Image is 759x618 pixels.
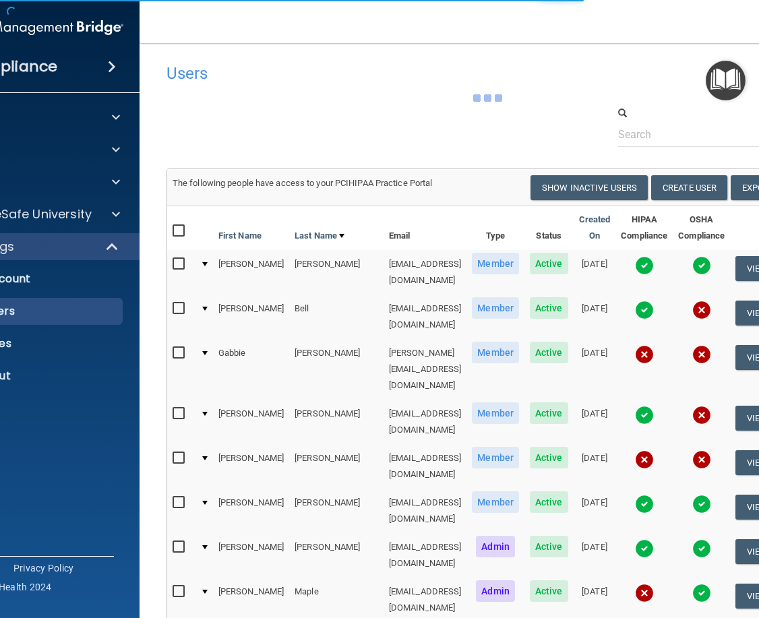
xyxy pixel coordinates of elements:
[574,400,616,444] td: [DATE]
[472,447,519,468] span: Member
[295,228,344,244] a: Last Name
[574,295,616,339] td: [DATE]
[472,491,519,513] span: Member
[213,400,289,444] td: [PERSON_NAME]
[530,175,648,200] button: Show Inactive Users
[635,539,654,558] img: tick.e7d51cea.svg
[635,406,654,425] img: tick.e7d51cea.svg
[384,206,467,250] th: Email
[579,212,611,244] a: Created On
[289,250,384,295] td: [PERSON_NAME]
[218,228,262,244] a: First Name
[472,297,519,319] span: Member
[530,297,568,319] span: Active
[289,295,384,339] td: Bell
[635,301,654,319] img: tick.e7d51cea.svg
[635,450,654,469] img: cross.ca9f0e7f.svg
[530,580,568,602] span: Active
[651,175,727,200] button: Create User
[530,342,568,363] span: Active
[473,94,502,102] img: ajax-loader.4d491dd7.gif
[384,489,467,533] td: [EMAIL_ADDRESS][DOMAIN_NAME]
[213,295,289,339] td: [PERSON_NAME]
[384,444,467,489] td: [EMAIL_ADDRESS][DOMAIN_NAME]
[524,206,574,250] th: Status
[166,65,533,82] h4: Users
[213,339,289,400] td: Gabbie
[384,250,467,295] td: [EMAIL_ADDRESS][DOMAIN_NAME]
[574,444,616,489] td: [DATE]
[213,444,289,489] td: [PERSON_NAME]
[476,536,515,557] span: Admin
[384,400,467,444] td: [EMAIL_ADDRESS][DOMAIN_NAME]
[530,447,568,468] span: Active
[472,342,519,363] span: Member
[213,489,289,533] td: [PERSON_NAME]
[213,250,289,295] td: [PERSON_NAME]
[692,495,711,514] img: tick.e7d51cea.svg
[384,533,467,578] td: [EMAIL_ADDRESS][DOMAIN_NAME]
[530,253,568,274] span: Active
[289,489,384,533] td: [PERSON_NAME]
[574,533,616,578] td: [DATE]
[635,584,654,602] img: cross.ca9f0e7f.svg
[289,339,384,400] td: [PERSON_NAME]
[384,295,467,339] td: [EMAIL_ADDRESS][DOMAIN_NAME]
[692,406,711,425] img: cross.ca9f0e7f.svg
[635,256,654,275] img: tick.e7d51cea.svg
[13,561,74,575] a: Privacy Policy
[692,584,711,602] img: tick.e7d51cea.svg
[213,533,289,578] td: [PERSON_NAME]
[574,339,616,400] td: [DATE]
[530,536,568,557] span: Active
[574,250,616,295] td: [DATE]
[466,206,524,250] th: Type
[692,301,711,319] img: cross.ca9f0e7f.svg
[384,339,467,400] td: [PERSON_NAME][EMAIL_ADDRESS][DOMAIN_NAME]
[574,489,616,533] td: [DATE]
[472,402,519,424] span: Member
[692,525,743,576] iframe: Drift Widget Chat Controller
[692,450,711,469] img: cross.ca9f0e7f.svg
[673,206,730,250] th: OSHA Compliance
[530,491,568,513] span: Active
[289,400,384,444] td: [PERSON_NAME]
[472,253,519,274] span: Member
[530,402,568,424] span: Active
[289,444,384,489] td: [PERSON_NAME]
[635,495,654,514] img: tick.e7d51cea.svg
[692,345,711,364] img: cross.ca9f0e7f.svg
[615,206,673,250] th: HIPAA Compliance
[289,533,384,578] td: [PERSON_NAME]
[173,178,433,188] span: The following people have access to your PCIHIPAA Practice Portal
[692,256,711,275] img: tick.e7d51cea.svg
[706,61,746,100] button: Open Resource Center
[476,580,515,602] span: Admin
[635,345,654,364] img: cross.ca9f0e7f.svg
